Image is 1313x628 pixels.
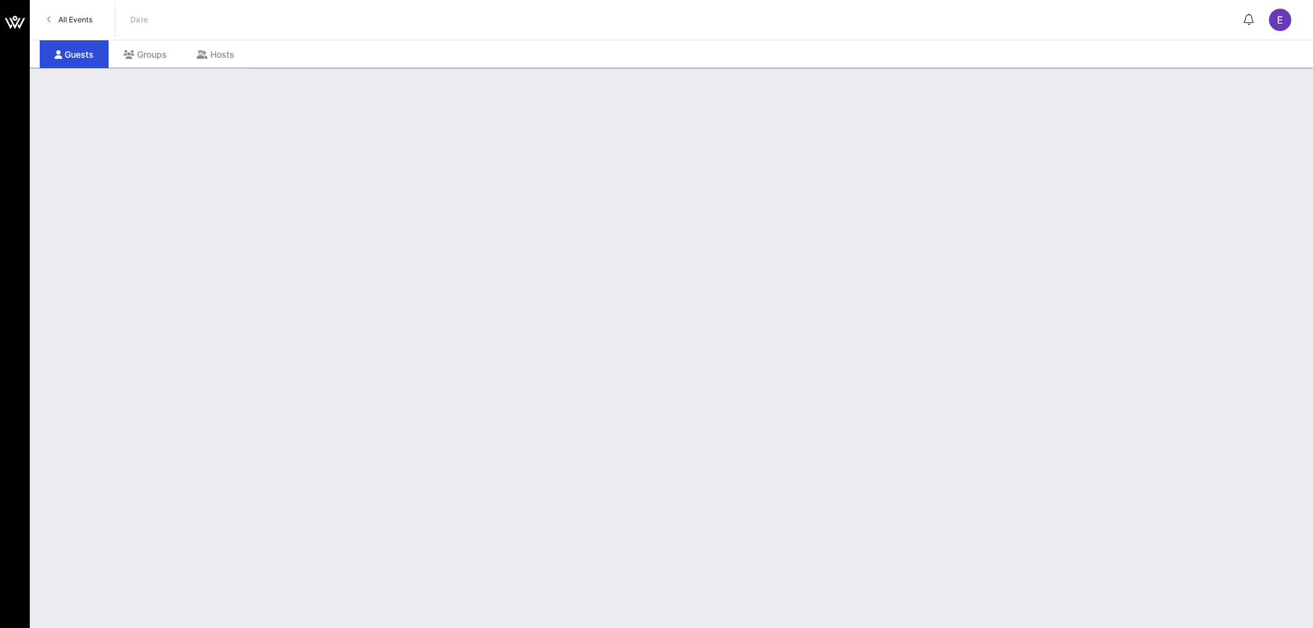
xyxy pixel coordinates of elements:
span: E [1277,14,1283,26]
div: Hosts [182,40,249,68]
div: E [1269,9,1291,31]
a: All Events [40,10,100,30]
span: All Events [58,15,92,24]
div: Guests [40,40,109,68]
div: Groups [109,40,182,68]
p: Date [130,14,148,26]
